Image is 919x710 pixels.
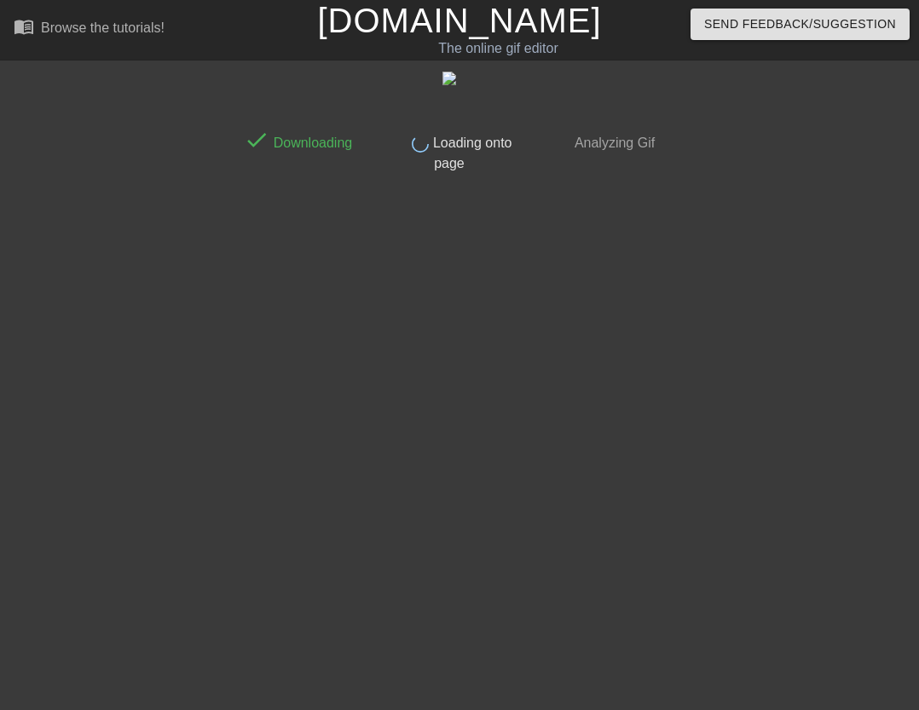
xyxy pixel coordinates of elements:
[41,20,165,35] div: Browse the tutorials!
[571,136,655,150] span: Analyzing Gif
[317,2,601,39] a: [DOMAIN_NAME]
[442,72,456,85] img: FClR1.gif
[429,136,512,170] span: Loading onto page
[244,127,269,153] span: done
[14,16,34,37] span: menu_book
[691,9,910,40] button: Send Feedback/Suggestion
[704,14,896,35] span: Send Feedback/Suggestion
[14,16,165,43] a: Browse the tutorials!
[269,136,352,150] span: Downloading
[315,38,681,59] div: The online gif editor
